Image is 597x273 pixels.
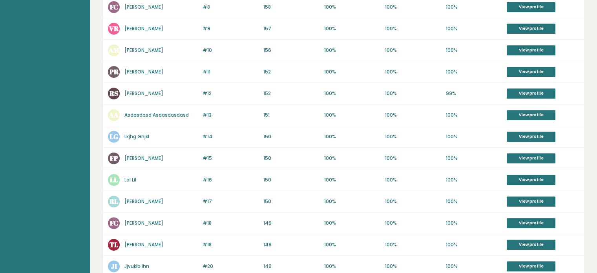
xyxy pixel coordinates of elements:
p: 156 [263,47,319,54]
p: 99% [446,90,502,97]
p: 150 [263,155,319,162]
p: 149 [263,241,319,248]
p: #20 [203,263,259,270]
p: 100% [324,4,380,11]
p: #8 [203,4,259,11]
p: #17 [203,198,259,205]
p: 150 [263,198,319,205]
text: TL [110,240,118,249]
a: View profile [507,153,555,163]
a: View profile [507,88,555,99]
p: 100% [385,4,441,11]
a: Asdasdasd Asdasdasdasd [124,112,189,118]
a: View profile [507,175,555,185]
a: [PERSON_NAME] [124,68,163,75]
p: #18 [203,220,259,227]
p: 100% [324,25,380,32]
p: 100% [385,176,441,183]
p: 100% [324,198,380,205]
a: View profile [507,2,555,12]
p: #15 [203,155,259,162]
p: #16 [203,176,259,183]
p: 100% [385,90,441,97]
a: [PERSON_NAME] [124,47,163,53]
a: View profile [507,67,555,77]
a: View profile [507,196,555,207]
text: LG [110,132,118,141]
p: 100% [385,47,441,54]
p: 100% [324,112,380,119]
text: FC [110,218,118,227]
p: 149 [263,263,319,270]
p: 100% [446,4,502,11]
p: 100% [446,112,502,119]
p: 100% [324,220,380,227]
text: PR [109,67,119,76]
text: AA [109,110,119,119]
text: FP [110,154,118,163]
p: 100% [446,25,502,32]
p: 100% [324,133,380,140]
a: Lol Lil [124,176,136,183]
text: AM [108,46,119,55]
text: FC [110,2,118,11]
p: #14 [203,133,259,140]
p: 100% [324,241,380,248]
p: 100% [324,176,380,183]
a: [PERSON_NAME] [124,241,163,248]
p: 100% [446,198,502,205]
a: View profile [507,132,555,142]
p: 100% [385,133,441,140]
p: 100% [385,220,441,227]
p: 100% [385,112,441,119]
text: RS [109,89,118,98]
a: [PERSON_NAME] [124,4,163,10]
p: 100% [385,263,441,270]
p: 152 [263,68,319,75]
p: 157 [263,25,319,32]
p: #11 [203,68,259,75]
p: 100% [385,241,441,248]
p: 100% [324,155,380,162]
p: 100% [385,25,441,32]
p: 100% [324,90,380,97]
p: #9 [203,25,259,32]
p: #10 [203,47,259,54]
p: 100% [446,68,502,75]
a: View profile [507,240,555,250]
a: [PERSON_NAME] [124,25,163,32]
p: 100% [446,241,502,248]
a: [PERSON_NAME] [124,220,163,226]
a: [PERSON_NAME] [124,90,163,97]
a: Lkjhg Ghjkl [124,133,149,140]
p: 100% [446,133,502,140]
a: Jjvukib Ihn [124,263,149,269]
a: View profile [507,24,555,34]
text: JI [111,262,117,271]
p: #18 [203,241,259,248]
p: 149 [263,220,319,227]
p: 100% [385,198,441,205]
p: 158 [263,4,319,11]
p: 150 [263,176,319,183]
p: 150 [263,133,319,140]
p: 100% [446,176,502,183]
a: View profile [507,110,555,120]
p: 100% [385,155,441,162]
p: #13 [203,112,259,119]
text: VR [109,24,119,33]
p: 100% [324,68,380,75]
p: 100% [324,263,380,270]
a: View profile [507,261,555,271]
p: 100% [446,47,502,54]
text: LL [110,175,118,184]
a: [PERSON_NAME] [124,155,163,161]
a: [PERSON_NAME] [124,198,163,205]
p: 151 [263,112,319,119]
p: #12 [203,90,259,97]
p: 100% [446,263,502,270]
a: View profile [507,45,555,55]
p: 152 [263,90,319,97]
p: 100% [385,68,441,75]
text: RL [109,197,118,206]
